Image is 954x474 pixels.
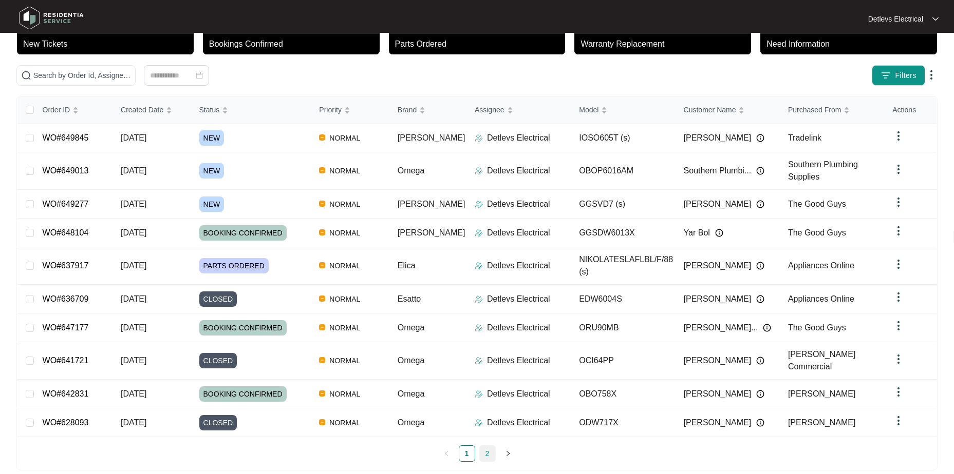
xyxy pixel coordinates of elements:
[932,16,939,22] img: dropdown arrow
[319,390,325,397] img: Vercel Logo
[319,201,325,207] img: Vercel Logo
[398,294,421,303] span: Esatto
[199,163,225,179] span: NEW
[121,294,146,303] span: [DATE]
[788,418,856,427] span: [PERSON_NAME]
[325,293,364,305] span: NORMAL
[788,323,846,332] span: The Good Guys
[756,357,764,365] img: Info icon
[475,357,483,365] img: Assigner Icon
[571,313,675,342] td: ORU90MB
[43,418,89,427] a: WO#628093
[487,227,550,239] p: Detlevs Electrical
[43,200,89,208] a: WO#649277
[766,38,937,50] p: Need Information
[438,445,455,462] button: left
[319,167,325,173] img: Vercel Logo
[892,130,905,142] img: dropdown arrow
[788,200,846,208] span: The Good Guys
[788,133,821,142] span: Tradelink
[319,134,325,141] img: Vercel Logo
[475,390,483,398] img: Assigner Icon
[788,261,854,270] span: Appliances Online
[459,445,475,462] li: 1
[121,228,146,237] span: [DATE]
[395,38,566,50] p: Parts Ordered
[319,324,325,330] img: Vercel Logo
[199,320,287,335] span: BOOKING CONFIRMED
[319,229,325,235] img: Vercel Logo
[487,198,550,210] p: Detlevs Electrical
[571,380,675,408] td: OBO758X
[21,70,31,81] img: search-icon
[884,96,937,124] th: Actions
[676,96,780,124] th: Customer Name
[487,293,550,305] p: Detlevs Electrical
[325,165,364,177] span: NORMAL
[121,104,163,115] span: Created Date
[325,227,364,239] span: NORMAL
[475,134,483,142] img: Assigner Icon
[581,38,751,50] p: Warranty Replacement
[487,417,550,429] p: Detlevs Electrical
[756,134,764,142] img: Info icon
[475,419,483,427] img: Assigner Icon
[892,163,905,175] img: dropdown arrow
[925,69,938,81] img: dropdown arrow
[325,354,364,367] span: NORMAL
[121,356,146,365] span: [DATE]
[892,291,905,303] img: dropdown arrow
[398,389,424,398] span: Omega
[325,132,364,144] span: NORMAL
[209,38,380,50] p: Bookings Confirmed
[763,324,771,332] img: Info icon
[684,165,752,177] span: Southern Plumbi...
[311,96,389,124] th: Priority
[43,261,89,270] a: WO#637917
[684,104,736,115] span: Customer Name
[500,445,516,462] button: right
[487,165,550,177] p: Detlevs Electrical
[505,450,511,457] span: right
[43,389,89,398] a: WO#642831
[325,417,364,429] span: NORMAL
[571,219,675,247] td: GGSDW6013X
[892,258,905,270] img: dropdown arrow
[788,294,854,303] span: Appliances Online
[43,133,89,142] a: WO#649845
[788,228,846,237] span: The Good Guys
[788,389,856,398] span: [PERSON_NAME]
[43,104,70,115] span: Order ID
[892,320,905,332] img: dropdown arrow
[475,295,483,303] img: Assigner Icon
[881,70,891,81] img: filter icon
[868,14,923,24] p: Detlevs Electrical
[325,198,364,210] span: NORMAL
[121,261,146,270] span: [DATE]
[480,446,495,461] a: 2
[398,323,424,332] span: Omega
[43,356,89,365] a: WO#641721
[500,445,516,462] li: Next Page
[892,196,905,208] img: dropdown arrow
[684,322,758,334] span: [PERSON_NAME]...
[479,445,496,462] li: 2
[571,408,675,437] td: ODW717X
[756,200,764,208] img: Info icon
[15,3,87,33] img: residentia service logo
[475,229,483,237] img: Assigner Icon
[872,65,925,86] button: filter iconFilters
[33,70,131,81] input: Search by Order Id, Assignee Name, Customer Name, Brand and Model
[199,353,237,368] span: CLOSED
[571,96,675,124] th: Model
[199,104,220,115] span: Status
[325,260,364,272] span: NORMAL
[199,415,237,430] span: CLOSED
[438,445,455,462] li: Previous Page
[398,104,417,115] span: Brand
[121,166,146,175] span: [DATE]
[121,200,146,208] span: [DATE]
[43,228,89,237] a: WO#648104
[398,200,465,208] span: [PERSON_NAME]
[715,229,723,237] img: Info icon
